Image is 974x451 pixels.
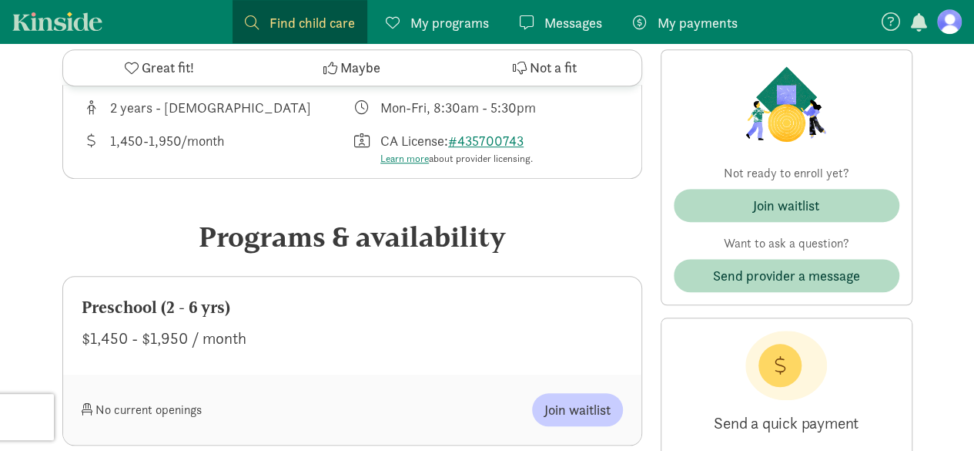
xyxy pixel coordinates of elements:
[544,12,602,33] span: Messages
[380,152,429,165] a: Learn more
[142,58,194,79] span: Great fit!
[410,12,489,33] span: My programs
[448,50,641,86] button: Not a fit
[82,130,353,167] div: Average tuition for this program
[82,393,353,426] div: No current openings
[753,195,819,216] div: Join waitlist
[62,216,642,257] div: Programs & availability
[674,189,899,222] button: Join waitlist
[658,12,738,33] span: My payments
[530,58,577,79] span: Not a fit
[741,62,831,146] img: Provider logo
[340,58,380,79] span: Maybe
[352,97,623,118] div: Class schedule
[380,151,533,167] div: about provider licensing.
[269,12,355,33] span: Find child care
[380,130,533,167] div: CA License:
[82,295,623,320] div: Preschool (2 - 6 yrs)
[674,164,899,183] p: Not ready to enroll yet?
[544,399,611,420] span: Join waitlist
[256,50,448,86] button: Maybe
[532,393,623,426] button: Join waitlist
[380,97,536,118] div: Mon-Fri, 8:30am - 5:30pm
[674,234,899,253] p: Want to ask a question?
[110,130,224,167] div: 1,450-1,950/month
[713,265,860,286] span: Send provider a message
[82,326,623,351] div: $1,450 - $1,950 / month
[82,97,353,118] div: Age range for children that this provider cares for
[63,50,256,86] button: Great fit!
[110,97,311,118] div: 2 years - [DEMOGRAPHIC_DATA]
[674,259,899,292] button: Send provider a message
[448,132,524,150] a: #435700743
[352,130,623,167] div: License number
[674,400,899,446] p: Send a quick payment
[12,12,102,31] a: Kinside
